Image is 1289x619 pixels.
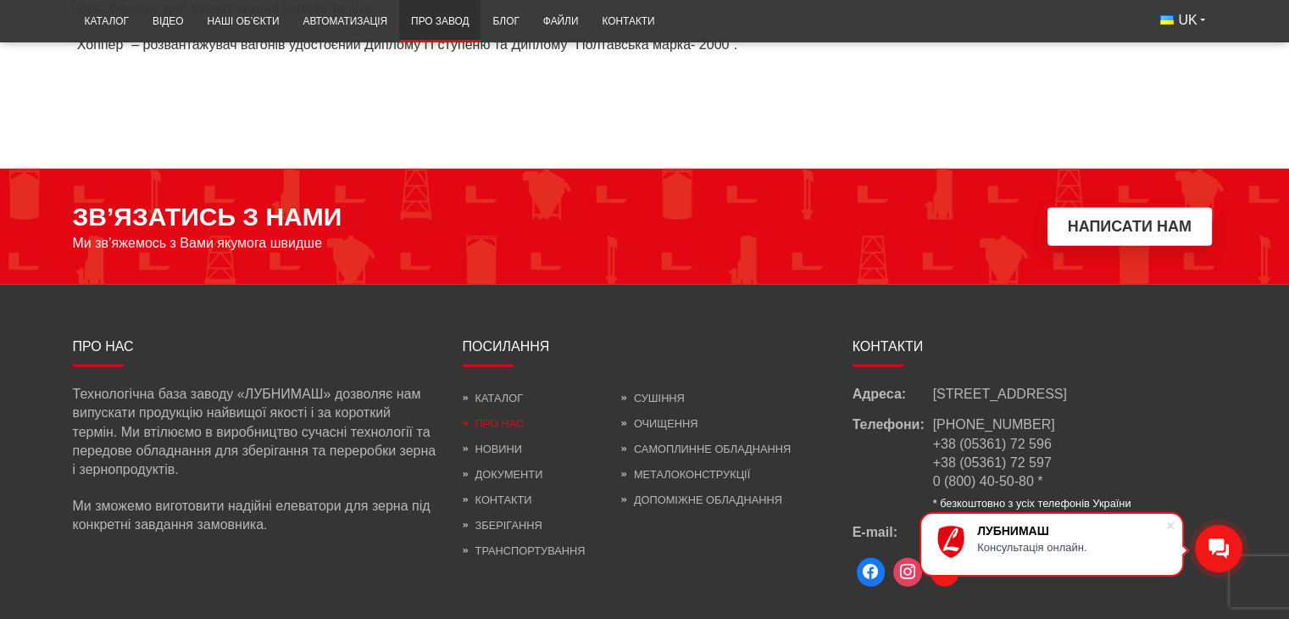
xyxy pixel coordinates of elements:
[463,417,525,430] a: Про нас
[531,5,591,38] a: Файли
[889,554,926,591] a: Instagram
[590,5,666,38] a: Контакти
[1160,15,1174,25] img: Українська
[481,5,531,38] a: Блог
[399,5,481,38] a: Про завод
[853,385,933,404] span: Адреса:
[933,455,1052,470] a: +38 (05361) 72 597
[463,519,542,532] a: Зберігання
[463,443,522,455] a: Новини
[621,494,782,506] a: Допоміжне обладнання
[853,554,890,591] a: Facebook
[73,203,342,231] span: ЗВ’ЯЗАТИСЬ З НАМИ
[853,339,924,354] span: Контакти
[73,236,323,251] span: Ми зв’яжемось з Вами якумога швидше
[1047,208,1212,246] button: Написати нам
[1178,11,1197,30] span: UK
[977,541,1165,554] div: Консультація онлайн.
[463,468,543,481] a: Документи
[853,523,933,542] span: E-mail:
[73,36,818,54] p: “Хоппер” – розвантажувач вагонів удостоєний Диплому П ступеню та Диплому “Полтавська марка- 2000”.
[933,385,1067,404] span: [STREET_ADDRESS]
[621,443,791,455] a: Самоплинне обладнання
[853,415,933,510] span: Телефони:
[291,5,399,38] a: Автоматизація
[73,497,437,535] p: Ми зможемо виготовити надійні елеватори для зерна під конкретні завдання замовника.
[933,496,1131,511] li: * безкоштовно з усіх телефонів України
[621,417,698,430] a: Очищення
[141,5,195,38] a: Відео
[621,468,750,481] a: Металоконструкції
[463,544,586,557] a: Транспортування
[463,494,532,506] a: Контакти
[933,417,1055,432] a: [PHONE_NUMBER]
[195,5,291,38] a: Наші об’єкти
[977,524,1165,538] div: ЛУБНИМАШ
[933,437,1052,451] a: +38 (05361) 72 596
[73,339,134,354] span: Про нас
[73,385,437,480] p: Технологічна база заводу «ЛУБНИМАШ» дозволяє нам випускати продукцію найвищої якості і за коротки...
[933,474,1043,488] a: 0 (800) 40-50-80 *
[621,392,685,404] a: Сушіння
[463,339,550,354] span: Посилання
[463,392,523,404] a: Каталог
[1148,5,1216,36] button: UK
[73,5,141,38] a: Каталог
